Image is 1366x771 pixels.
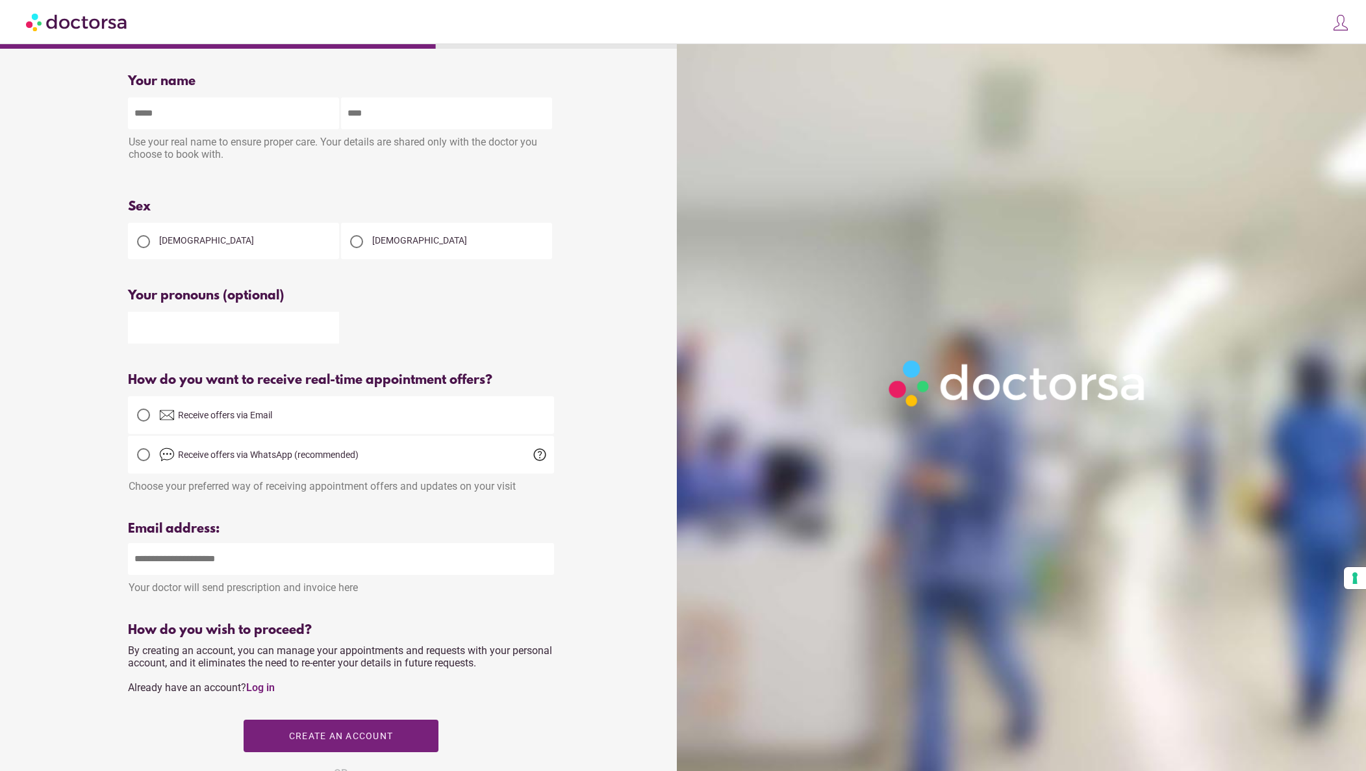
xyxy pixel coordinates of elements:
img: icons8-customer-100.png [1332,14,1350,32]
img: Logo-Doctorsa-trans-White-partial-flat.png [881,353,1155,414]
span: Create an account [289,731,393,741]
div: Sex [128,199,554,214]
div: How do you want to receive real-time appointment offers? [128,373,554,388]
button: Your consent preferences for tracking technologies [1344,567,1366,589]
div: Your doctor will send prescription and invoice here [128,575,554,594]
div: Your name [128,74,554,89]
a: Log in [246,681,275,694]
img: email [159,407,175,423]
button: Create an account [244,720,438,752]
span: By creating an account, you can manage your appointments and requests with your personal account,... [128,644,552,694]
div: Choose your preferred way of receiving appointment offers and updates on your visit [128,474,554,492]
div: Please enter your first and last name [128,173,554,184]
div: Email address: [128,522,554,537]
img: chat [159,447,175,462]
span: [DEMOGRAPHIC_DATA] [159,235,254,246]
div: How do you wish to proceed? [128,623,554,638]
span: help [532,447,548,462]
div: Use your real name to ensure proper care. Your details are shared only with the doctor you choose... [128,129,554,170]
img: Doctorsa.com [26,7,129,36]
span: Receive offers via WhatsApp (recommended) [178,449,359,460]
span: [DEMOGRAPHIC_DATA] [372,235,467,246]
div: Your pronouns (optional) [128,288,554,303]
span: Receive offers via Email [178,410,272,420]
